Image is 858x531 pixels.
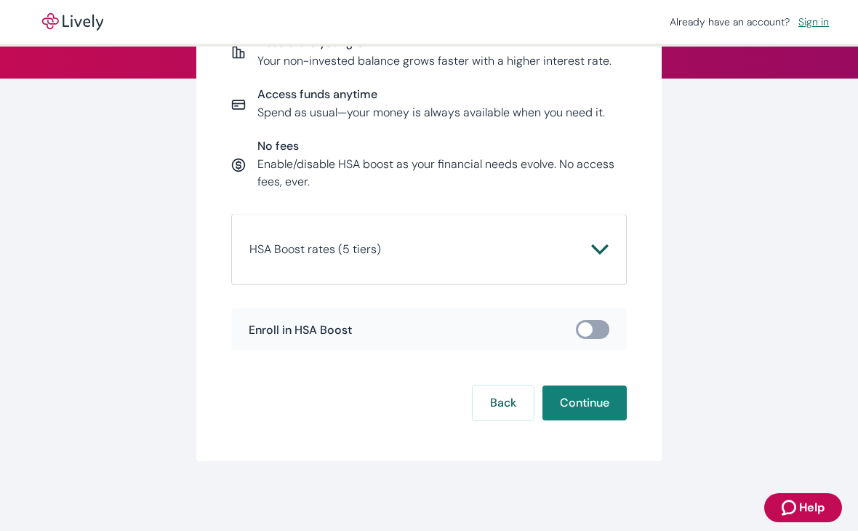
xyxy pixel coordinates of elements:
span: Accelerate your growth [257,36,612,49]
img: Lively [32,13,113,31]
p: Spend as usual—your money is always available when you need it. [257,104,605,121]
button: Back [473,386,534,420]
svg: Zendesk support icon [782,499,799,516]
span: No fees [257,139,627,153]
button: Continue [542,386,627,420]
button: HSA Boost rates (5 tiers) [249,232,609,267]
div: Already have an account? [670,15,835,30]
p: Your non-invested balance grows faster with a higher interest rate. [257,52,612,70]
a: Sign in [793,12,835,31]
span: Enroll in HSA Boost [249,323,352,337]
svg: Report icon [231,45,246,60]
p: Enable/disable HSA boost as your financial needs evolve. No access fees, ever. [257,156,627,191]
svg: Card icon [231,97,246,112]
span: Help [799,499,825,516]
button: Zendesk support iconHelp [764,493,842,522]
span: Access funds anytime [257,87,605,101]
p: HSA Boost rates (5 tiers) [249,241,381,258]
svg: Chevron icon [591,241,609,258]
svg: Currency icon [231,158,246,172]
